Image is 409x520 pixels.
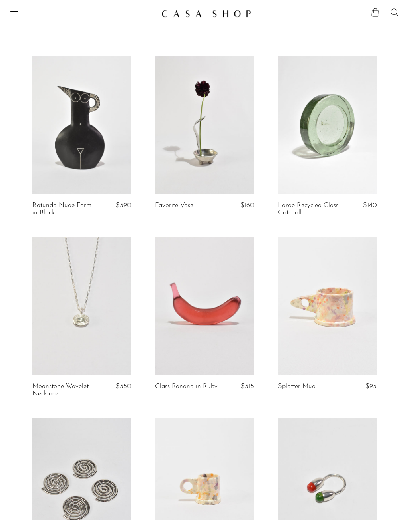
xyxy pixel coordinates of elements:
[155,383,218,390] a: Glass Banana in Ruby
[240,202,254,209] span: $160
[116,383,131,390] span: $350
[241,383,254,390] span: $315
[32,202,97,217] a: Rotunda Nude Form in Black
[278,383,316,390] a: Splatter Mug
[116,202,131,209] span: $390
[278,202,342,217] a: Large Recycled Glass Catchall
[32,383,97,398] a: Moonstone Wavelet Necklace
[365,383,377,390] span: $95
[155,202,193,209] a: Favorite Vase
[363,202,377,209] span: $140
[10,9,19,18] button: Menu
